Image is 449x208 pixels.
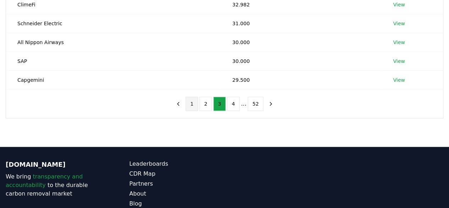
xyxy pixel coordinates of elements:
[248,97,263,111] button: 52
[393,1,405,8] a: View
[6,70,221,89] td: Capgemini
[6,160,101,170] p: [DOMAIN_NAME]
[221,52,382,70] td: 30.000
[129,170,224,178] a: CDR Map
[241,100,246,108] li: ...
[227,97,240,111] button: 4
[213,97,226,111] button: 3
[129,199,224,208] a: Blog
[6,172,101,198] p: We bring to the durable carbon removal market
[393,76,405,84] a: View
[129,190,224,198] a: About
[6,14,221,33] td: Schneider Electric
[186,97,198,111] button: 1
[221,14,382,33] td: 31.000
[221,33,382,52] td: 30.000
[221,70,382,89] td: 29.500
[393,39,405,46] a: View
[393,20,405,27] a: View
[172,97,184,111] button: previous page
[6,173,83,188] span: transparency and accountability
[199,97,212,111] button: 2
[129,160,224,168] a: Leaderboards
[393,58,405,65] a: View
[6,33,221,52] td: All Nippon Airways
[6,52,221,70] td: SAP
[129,180,224,188] a: Partners
[265,97,277,111] button: next page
